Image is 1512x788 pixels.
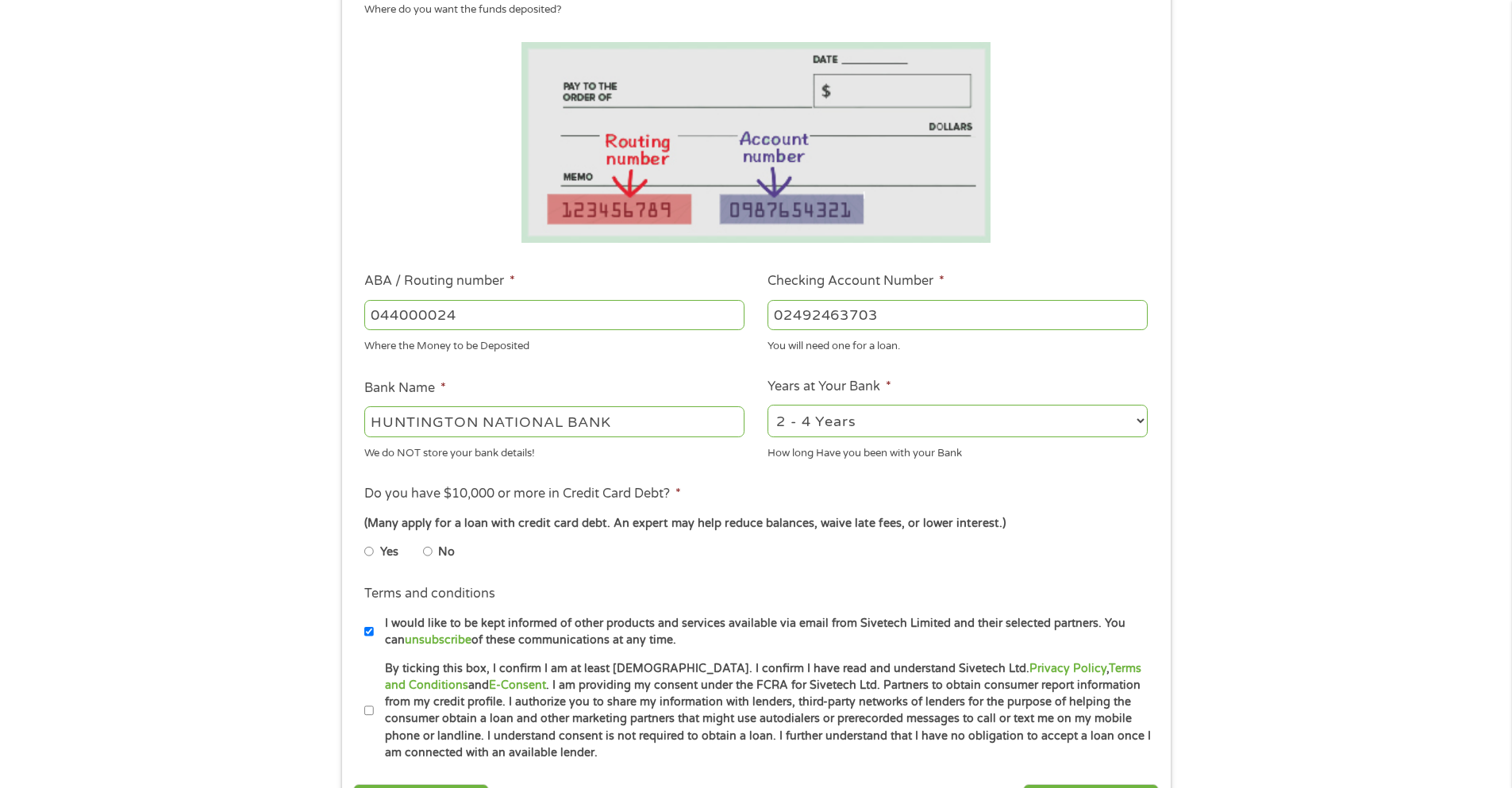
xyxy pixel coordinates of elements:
[364,515,1147,532] div: (Many apply for a loan with credit card debt. An expert may help reduce balances, waive late fees...
[768,379,891,395] label: Years at Your Bank
[768,300,1148,330] input: 345634636
[405,633,471,647] a: unsubscribe
[489,678,546,692] a: E-Consent
[364,333,744,355] div: Where the Money to be Deposited
[364,2,1136,18] div: Where do you want the funds deposited?
[768,440,1148,461] div: How long Have you been with your Bank
[768,273,945,290] label: Checking Account Number
[385,662,1141,692] a: Terms and Conditions
[374,660,1152,762] label: By ticking this box, I confirm I am at least [DEMOGRAPHIC_DATA]. I confirm I have read and unders...
[364,300,744,330] input: 263177916
[364,486,681,502] label: Do you have $10,000 or more in Credit Card Debt?
[768,333,1148,355] div: You will need one for a loan.
[438,544,455,561] label: No
[380,544,398,561] label: Yes
[521,42,991,243] img: Routing number location
[364,380,446,397] label: Bank Name
[1029,662,1106,675] a: Privacy Policy
[364,273,515,290] label: ABA / Routing number
[364,440,744,461] div: We do NOT store your bank details!
[374,615,1152,649] label: I would like to be kept informed of other products and services available via email from Sivetech...
[364,586,495,602] label: Terms and conditions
